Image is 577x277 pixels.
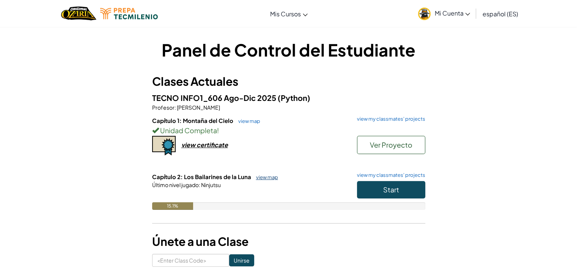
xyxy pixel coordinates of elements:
[217,126,219,135] span: !
[152,181,199,188] span: Último nivel jugado
[418,8,431,20] img: avatar
[199,181,200,188] span: :
[200,181,221,188] span: Ninjutsu
[152,117,234,124] span: Capítulo 1: Montaña del Cielo
[152,38,425,61] h1: Panel de Control del Estudiante
[357,181,425,198] button: Start
[159,126,217,135] span: Unidad Completa
[100,8,158,19] img: Tecmilenio logo
[353,116,425,121] a: view my classmates' projects
[152,104,175,111] span: Profesor
[482,10,518,18] span: español (ES)
[252,174,278,180] a: view map
[176,104,220,111] span: [PERSON_NAME]
[152,73,425,90] h3: Clases Actuales
[357,136,425,154] button: Ver Proyecto
[383,185,399,194] span: Start
[270,10,301,18] span: Mis Cursos
[278,93,310,102] span: (Python)
[478,3,522,24] a: español (ES)
[234,118,260,124] a: view map
[152,136,176,156] img: certificate-icon.png
[152,202,193,210] div: 15.1%
[229,254,254,266] input: Unirse
[181,141,228,149] div: view certificate
[370,140,412,149] span: Ver Proyecto
[266,3,311,24] a: Mis Cursos
[152,93,278,102] span: TECNO INFO1_606 Ago-Dic 2025
[353,173,425,178] a: view my classmates' projects
[152,254,229,267] input: <Enter Class Code>
[414,2,474,25] a: Mi Cuenta
[61,6,96,21] img: Home
[152,233,425,250] h3: Únete a una Clase
[61,6,96,21] a: Ozaria by CodeCombat logo
[152,173,252,180] span: Capítulo 2: Los Bailarines de la Luna
[175,104,176,111] span: :
[434,9,470,17] span: Mi Cuenta
[152,141,228,149] a: view certificate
